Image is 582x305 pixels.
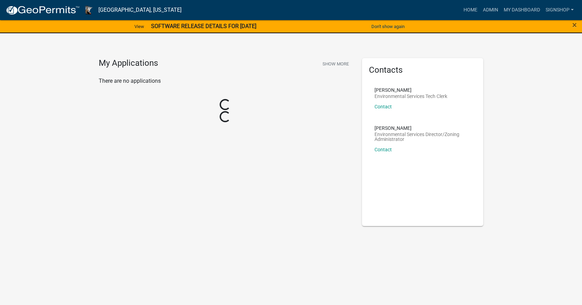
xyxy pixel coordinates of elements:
[480,3,501,17] a: Admin
[99,77,352,85] p: There are no applications
[374,88,447,92] p: [PERSON_NAME]
[572,20,577,30] span: ×
[501,3,543,17] a: My Dashboard
[85,5,93,15] img: Houston County, Minnesota
[320,58,352,70] button: Show More
[543,3,576,17] a: Signshop
[374,126,471,131] p: [PERSON_NAME]
[132,21,147,32] a: View
[461,3,480,17] a: Home
[374,94,447,99] p: Environmental Services Tech Clerk
[374,147,392,152] a: Contact
[369,21,407,32] button: Don't show again
[369,65,476,75] h5: Contacts
[572,21,577,29] button: Close
[374,132,471,142] p: Environmental Services Director/Zoning Administrator
[151,23,256,29] strong: SOFTWARE RELEASE DETAILS FOR [DATE]
[99,58,158,69] h4: My Applications
[374,104,392,109] a: Contact
[98,4,182,16] a: [GEOGRAPHIC_DATA], [US_STATE]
